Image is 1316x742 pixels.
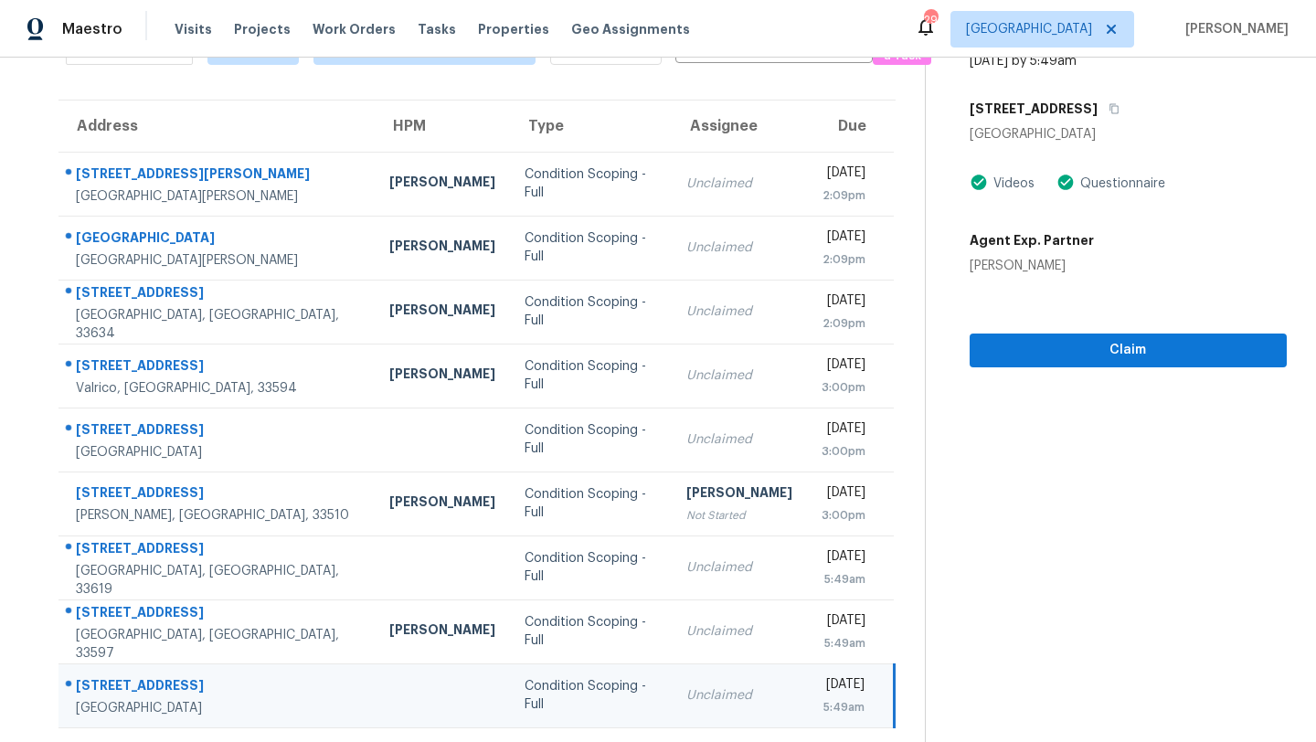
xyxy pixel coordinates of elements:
[525,485,658,522] div: Condition Scoping - Full
[822,250,865,269] div: 2:09pm
[822,228,865,250] div: [DATE]
[686,622,792,641] div: Unclaimed
[76,603,360,626] div: [STREET_ADDRESS]
[375,101,510,152] th: HPM
[76,626,360,662] div: [GEOGRAPHIC_DATA], [GEOGRAPHIC_DATA], 33597
[389,301,495,323] div: [PERSON_NAME]
[672,101,807,152] th: Assignee
[686,302,792,321] div: Unclaimed
[62,20,122,38] span: Maestro
[76,506,360,525] div: [PERSON_NAME], [GEOGRAPHIC_DATA], 33510
[389,493,495,515] div: [PERSON_NAME]
[822,378,865,397] div: 3:00pm
[686,506,792,525] div: Not Started
[807,101,894,152] th: Due
[389,365,495,387] div: [PERSON_NAME]
[76,228,360,251] div: [GEOGRAPHIC_DATA]
[1178,20,1289,38] span: [PERSON_NAME]
[1056,173,1075,192] img: Artifact Present Icon
[76,187,360,206] div: [GEOGRAPHIC_DATA][PERSON_NAME]
[76,283,360,306] div: [STREET_ADDRESS]
[686,558,792,577] div: Unclaimed
[76,306,360,343] div: [GEOGRAPHIC_DATA], [GEOGRAPHIC_DATA], 33634
[822,483,865,506] div: [DATE]
[873,27,931,65] button: Create a Task
[970,231,1094,249] h5: Agent Exp. Partner
[510,101,673,152] th: Type
[984,339,1272,362] span: Claim
[988,175,1035,193] div: Videos
[525,677,658,714] div: Condition Scoping - Full
[76,379,360,397] div: Valrico, [GEOGRAPHIC_DATA], 33594
[822,547,865,570] div: [DATE]
[525,549,658,586] div: Condition Scoping - Full
[970,125,1287,143] div: [GEOGRAPHIC_DATA]
[1075,175,1165,193] div: Questionnaire
[970,334,1287,367] button: Claim
[525,229,658,266] div: Condition Scoping - Full
[822,186,865,205] div: 2:09pm
[76,562,360,599] div: [GEOGRAPHIC_DATA], [GEOGRAPHIC_DATA], 33619
[686,686,792,705] div: Unclaimed
[76,356,360,379] div: [STREET_ADDRESS]
[686,175,792,193] div: Unclaimed
[175,20,212,38] span: Visits
[525,293,658,330] div: Condition Scoping - Full
[313,20,396,38] span: Work Orders
[76,420,360,443] div: [STREET_ADDRESS]
[822,355,865,378] div: [DATE]
[822,611,865,634] div: [DATE]
[76,676,360,699] div: [STREET_ADDRESS]
[970,52,1077,70] div: [DATE] by 5:49am
[686,483,792,506] div: [PERSON_NAME]
[571,20,690,38] span: Geo Assignments
[478,20,549,38] span: Properties
[970,100,1098,118] h5: [STREET_ADDRESS]
[234,20,291,38] span: Projects
[76,164,360,187] div: [STREET_ADDRESS][PERSON_NAME]
[389,237,495,260] div: [PERSON_NAME]
[924,11,937,29] div: 29
[525,357,658,394] div: Condition Scoping - Full
[686,430,792,449] div: Unclaimed
[76,443,360,461] div: [GEOGRAPHIC_DATA]
[822,291,865,314] div: [DATE]
[822,442,865,461] div: 3:00pm
[822,698,865,716] div: 5:49am
[58,101,375,152] th: Address
[822,419,865,442] div: [DATE]
[686,366,792,385] div: Unclaimed
[76,251,360,270] div: [GEOGRAPHIC_DATA][PERSON_NAME]
[389,620,495,643] div: [PERSON_NAME]
[970,173,988,192] img: Artifact Present Icon
[822,570,865,588] div: 5:49am
[389,173,495,196] div: [PERSON_NAME]
[822,164,865,186] div: [DATE]
[525,165,658,202] div: Condition Scoping - Full
[76,699,360,717] div: [GEOGRAPHIC_DATA]
[76,539,360,562] div: [STREET_ADDRESS]
[970,257,1094,275] div: [PERSON_NAME]
[822,314,865,333] div: 2:09pm
[686,238,792,257] div: Unclaimed
[966,20,1092,38] span: [GEOGRAPHIC_DATA]
[822,675,865,698] div: [DATE]
[76,483,360,506] div: [STREET_ADDRESS]
[822,506,865,525] div: 3:00pm
[822,634,865,652] div: 5:49am
[525,421,658,458] div: Condition Scoping - Full
[418,23,456,36] span: Tasks
[525,613,658,650] div: Condition Scoping - Full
